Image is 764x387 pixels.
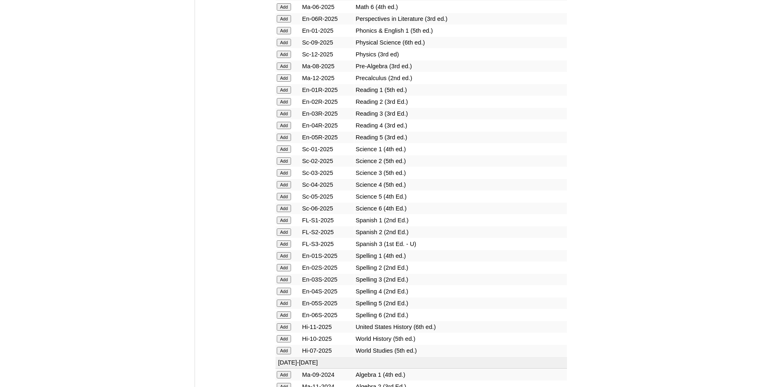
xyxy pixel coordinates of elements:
[354,226,567,238] td: Spanish 2 (2nd Ed.)
[354,13,567,25] td: Perspectives in Literature (3rd ed.)
[277,27,291,34] input: Add
[301,238,354,250] td: FL-S3-2025
[301,13,354,25] td: En-06R-2025
[354,238,567,250] td: Spanish 3 (1st Ed. - U)
[276,357,567,369] td: [DATE]-[DATE]
[301,155,354,167] td: Sc-02-2025
[277,205,291,212] input: Add
[277,228,291,236] input: Add
[354,298,567,309] td: Spelling 5 (2nd Ed.)
[277,193,291,200] input: Add
[354,108,567,119] td: Reading 3 (3rd Ed.)
[354,262,567,273] td: Spelling 2 (2nd Ed.)
[277,217,291,224] input: Add
[301,203,354,214] td: Sc-06-2025
[277,300,291,307] input: Add
[301,309,354,321] td: En-06S-2025
[301,25,354,36] td: En-01-2025
[277,134,291,141] input: Add
[354,96,567,107] td: Reading 2 (3rd Ed.)
[277,145,291,153] input: Add
[277,110,291,117] input: Add
[354,120,567,131] td: Reading 4 (3rd ed.)
[301,96,354,107] td: En-02R-2025
[277,86,291,94] input: Add
[301,274,354,285] td: En-03S-2025
[354,286,567,297] td: Spelling 4 (2nd Ed.)
[277,63,291,70] input: Add
[301,132,354,143] td: En-05R-2025
[301,72,354,84] td: Ma-12-2025
[301,262,354,273] td: En-02S-2025
[301,298,354,309] td: En-05S-2025
[354,25,567,36] td: Phonics & English 1 (5th ed.)
[354,60,567,72] td: Pre-Algebra (3rd ed.)
[277,347,291,354] input: Add
[354,72,567,84] td: Precalculus (2nd ed.)
[277,276,291,283] input: Add
[354,215,567,226] td: Spanish 1 (2nd Ed.)
[301,37,354,48] td: Sc-09-2025
[301,49,354,60] td: Sc-12-2025
[277,98,291,105] input: Add
[354,1,567,13] td: Math 6 (4th ed.)
[354,345,567,356] td: World Studies (5th ed.)
[301,226,354,238] td: FL-S2-2025
[354,203,567,214] td: Science 6 (4th Ed.)
[277,169,291,177] input: Add
[354,49,567,60] td: Physics (3rd ed)
[277,371,291,378] input: Add
[301,250,354,262] td: En-01S-2025
[354,179,567,190] td: Science 4 (5th ed.)
[301,333,354,344] td: Hi-10-2025
[354,333,567,344] td: World History (5th ed.)
[277,157,291,165] input: Add
[301,369,354,380] td: Ma-09-2024
[277,311,291,319] input: Add
[354,250,567,262] td: Spelling 1 (4th ed.)
[354,369,567,380] td: Algebra 1 (4th ed.)
[277,74,291,82] input: Add
[277,3,291,11] input: Add
[301,1,354,13] td: Ma-06-2025
[277,264,291,271] input: Add
[301,215,354,226] td: FL-S1-2025
[354,167,567,179] td: Science 3 (5th ed.)
[354,309,567,321] td: Spelling 6 (2nd Ed.)
[301,167,354,179] td: Sc-03-2025
[277,51,291,58] input: Add
[277,39,291,46] input: Add
[301,179,354,190] td: Sc-04-2025
[301,143,354,155] td: Sc-01-2025
[301,60,354,72] td: Ma-08-2025
[301,108,354,119] td: En-03R-2025
[354,37,567,48] td: Physical Science (6th ed.)
[354,143,567,155] td: Science 1 (4th ed.)
[277,323,291,331] input: Add
[277,15,291,22] input: Add
[277,335,291,342] input: Add
[354,132,567,143] td: Reading 5 (3rd ed.)
[354,155,567,167] td: Science 2 (5th ed.)
[277,122,291,129] input: Add
[301,84,354,96] td: En-01R-2025
[301,191,354,202] td: Sc-05-2025
[301,120,354,131] td: En-04R-2025
[301,286,354,297] td: En-04S-2025
[277,252,291,259] input: Add
[354,321,567,333] td: United States History (6th ed.)
[301,321,354,333] td: Hi-11-2025
[277,288,291,295] input: Add
[354,274,567,285] td: Spelling 3 (2nd Ed.)
[277,240,291,248] input: Add
[277,181,291,188] input: Add
[354,84,567,96] td: Reading 1 (5th ed.)
[354,191,567,202] td: Science 5 (4th Ed.)
[301,345,354,356] td: Hi-07-2025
